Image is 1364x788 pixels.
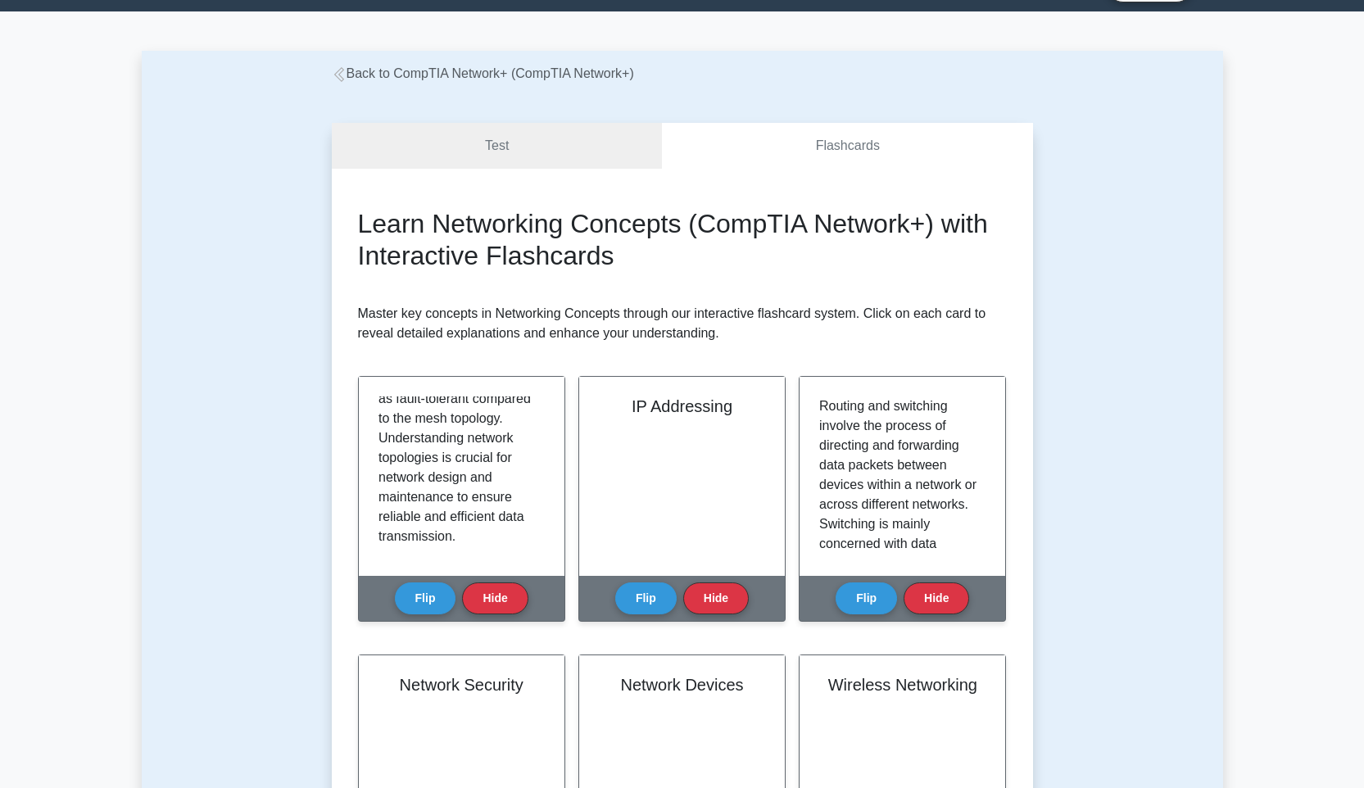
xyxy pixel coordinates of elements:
button: Flip [836,582,897,614]
button: Hide [904,582,969,614]
button: Flip [395,582,456,614]
h2: IP Addressing [599,396,765,416]
h2: Learn Networking Concepts (CompTIA Network+) with Interactive Flashcards [358,208,1007,271]
h2: Wireless Networking [819,675,986,695]
a: Test [332,123,663,170]
button: Flip [615,582,677,614]
button: Hide [462,582,528,614]
a: Flashcards [662,123,1032,170]
h2: Network Devices [599,675,765,695]
button: Hide [683,582,749,614]
a: Back to CompTIA Network+ (CompTIA Network+) [332,66,634,80]
h2: Network Security [378,675,545,695]
p: Master key concepts in Networking Concepts through our interactive flashcard system. Click on eac... [358,304,1007,343]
